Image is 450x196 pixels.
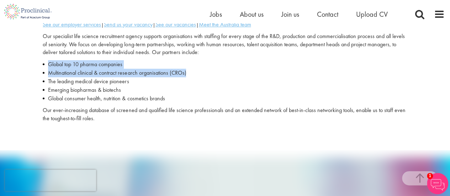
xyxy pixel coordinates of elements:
[43,32,407,57] p: Our specialist life science recruitment agency supports organisations with staffing for every sta...
[240,10,264,19] a: About us
[427,173,433,179] span: 1
[43,86,407,94] li: Emerging biopharmas & biotechs
[43,21,101,28] a: See our employer services
[427,173,448,194] img: Chatbot
[43,69,407,77] li: Multinational clinical & contract research organisations (CROs)
[155,21,196,28] a: See our vacancies
[43,60,407,69] li: Global top 10 pharma companies
[104,21,152,28] a: Send us your vacancy
[317,10,338,19] a: Contact
[43,21,407,29] p: | | |
[198,21,251,28] a: Meet the Australia team
[210,10,222,19] a: Jobs
[5,170,96,191] iframe: reCAPTCHA
[281,10,299,19] a: Join us
[43,106,407,123] p: Our ever-increasing database of screened and qualified life science professionals and an extended...
[356,10,388,19] a: Upload CV
[43,77,407,86] li: The leading medical device pioneers
[43,94,407,103] li: Global consumer health, nutrition & cosmetics brands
